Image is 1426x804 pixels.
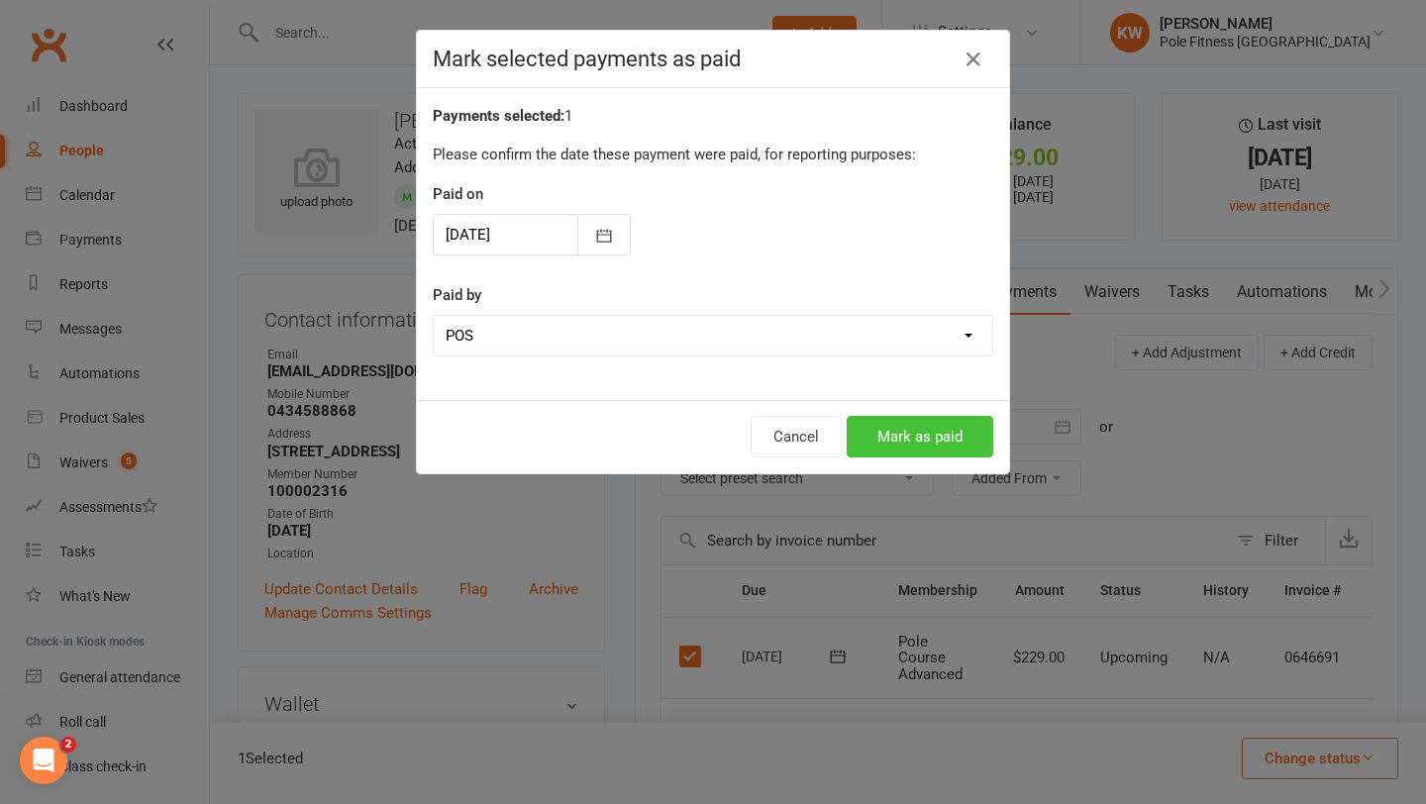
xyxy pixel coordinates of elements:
button: Mark as paid [847,416,993,457]
strong: Payments selected: [433,107,564,125]
iframe: Intercom live chat [20,737,67,784]
div: 1 [433,104,993,128]
button: Close [958,44,989,75]
p: Please confirm the date these payment were paid, for reporting purposes: [433,143,993,166]
span: 2 [60,737,76,753]
label: Paid on [433,182,483,206]
button: Cancel [751,416,842,457]
label: Paid by [433,283,481,307]
h4: Mark selected payments as paid [433,47,993,71]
